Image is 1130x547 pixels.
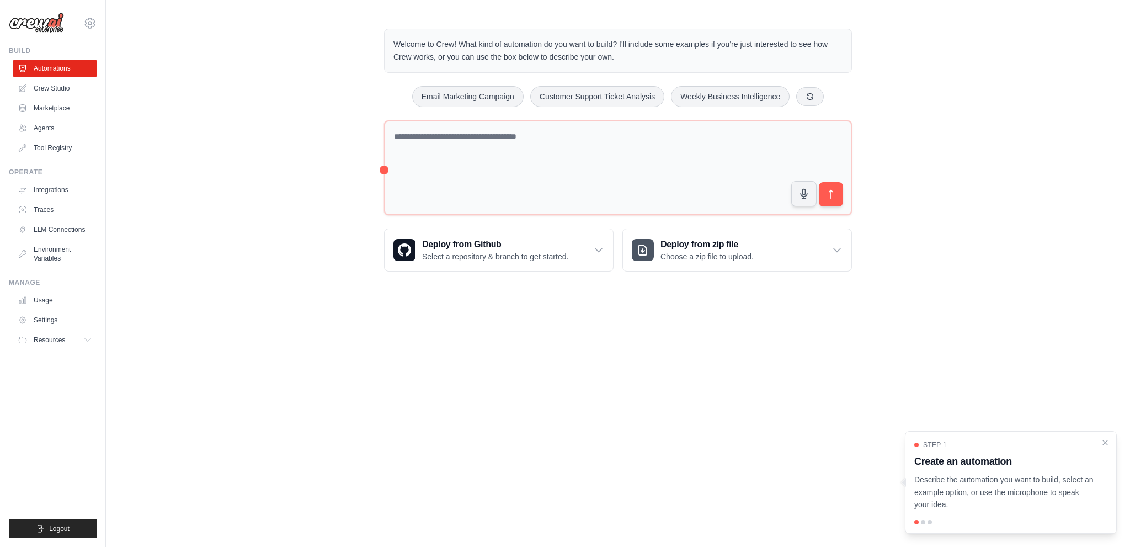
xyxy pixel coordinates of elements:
div: Manage [9,278,97,287]
a: Traces [13,201,97,219]
button: Email Marketing Campaign [412,86,524,107]
a: Crew Studio [13,79,97,97]
a: Agents [13,119,97,137]
p: Describe the automation you want to build, select an example option, or use the microphone to spe... [914,474,1094,511]
span: Resources [34,336,65,344]
img: Logo [9,13,64,34]
a: Integrations [13,181,97,199]
a: LLM Connections [13,221,97,238]
span: Step 1 [923,440,947,449]
p: Choose a zip file to upload. [660,251,754,262]
a: Settings [13,311,97,329]
a: Environment Variables [13,241,97,267]
h3: Deploy from Github [422,238,568,251]
p: Select a repository & branch to get started. [422,251,568,262]
button: Logout [9,519,97,538]
h3: Deploy from zip file [660,238,754,251]
button: Weekly Business Intelligence [671,86,790,107]
a: Automations [13,60,97,77]
button: Customer Support Ticket Analysis [530,86,664,107]
a: Tool Registry [13,139,97,157]
div: Build [9,46,97,55]
a: Usage [13,291,97,309]
span: Logout [49,524,70,533]
a: Marketplace [13,99,97,117]
button: Resources [13,331,97,349]
p: Welcome to Crew! What kind of automation do you want to build? I'll include some examples if you'... [393,38,843,63]
button: Close walkthrough [1101,438,1110,447]
div: Operate [9,168,97,177]
h3: Create an automation [914,454,1094,469]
